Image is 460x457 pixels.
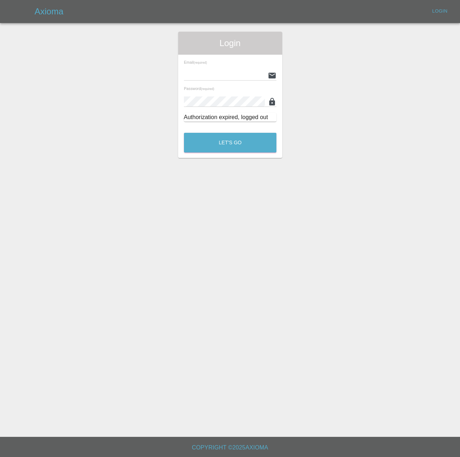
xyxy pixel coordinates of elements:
[184,133,276,153] button: Let's Go
[184,60,207,64] span: Email
[6,443,454,453] h6: Copyright © 2025 Axioma
[184,113,276,122] div: Authorization expired, logged out
[184,37,276,49] span: Login
[428,6,451,17] a: Login
[35,6,63,17] h5: Axioma
[200,87,214,91] small: (required)
[193,61,207,64] small: (required)
[184,86,214,91] span: Password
